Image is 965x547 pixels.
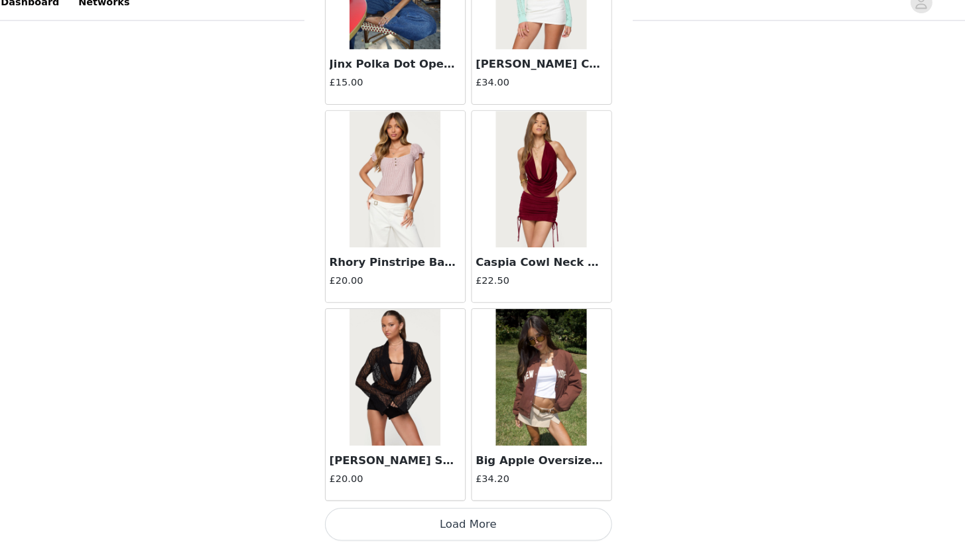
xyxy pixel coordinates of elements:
[916,7,929,29] div: avatar
[367,123,456,256] img: Rhory Pinstripe Babydoll Top
[21,3,94,32] a: Dashboard
[348,70,476,86] h3: Jinx Polka Dot Open-Back Top
[348,473,476,487] h4: £20.00
[509,316,598,448] img: Big Apple Oversized Bomber Jacket
[348,263,476,278] h3: Rhory Pinstripe Babydoll Top
[490,70,617,86] h3: [PERSON_NAME] Cable Knit Cardigan
[348,455,476,471] h3: [PERSON_NAME] Sheer Mesh Top
[490,455,617,471] h3: Big Apple Oversized Bomber Jacket
[344,509,622,540] button: Load More
[490,281,617,295] h4: £22.50
[490,89,617,103] h4: £34.00
[348,89,476,103] h4: £15.00
[367,316,456,448] img: Lera Lacey Sheer Mesh Top
[96,3,162,32] a: Networks
[509,123,598,256] img: Caspia Cowl Neck Backless Top
[348,281,476,295] h4: £20.00
[490,473,617,487] h4: £34.20
[490,263,617,278] h3: Caspia Cowl Neck Backless Top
